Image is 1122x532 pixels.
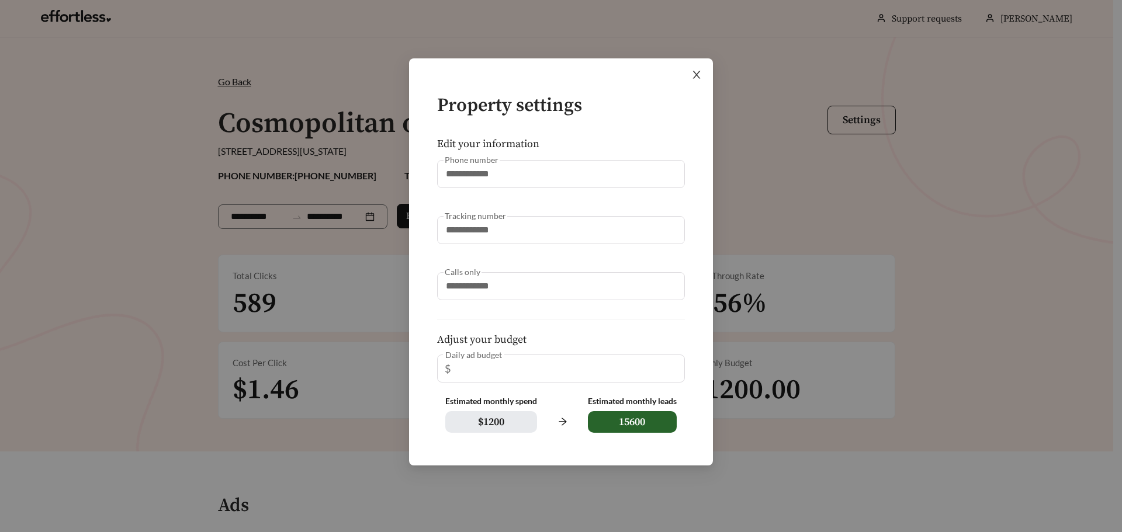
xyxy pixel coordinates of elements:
[680,58,713,91] button: Close
[445,411,537,433] span: $ 1200
[437,96,685,116] h4: Property settings
[588,397,677,406] div: Estimated monthly leads
[445,397,537,406] div: Estimated monthly spend
[588,411,677,433] span: 15600
[437,334,685,346] h5: Adjust your budget
[437,138,685,150] h5: Edit your information
[691,69,702,80] span: close
[551,411,573,433] span: arrow-right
